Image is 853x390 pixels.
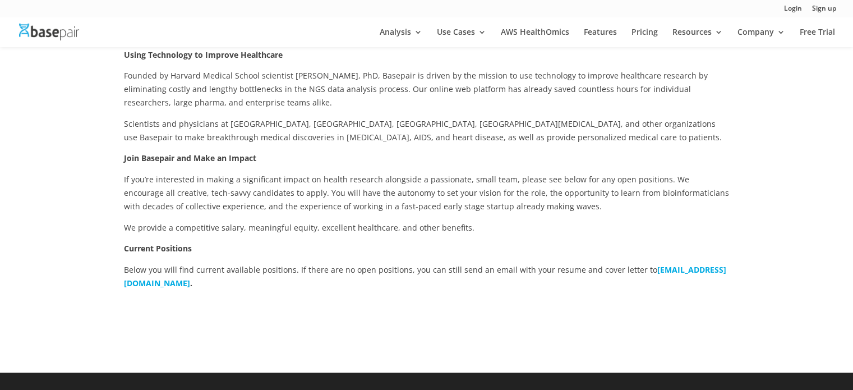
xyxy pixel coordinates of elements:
a: Company [737,28,785,47]
strong: Using Technology to Improve Healthcare [124,49,283,60]
iframe: Drift Widget Chat Controller [638,310,840,377]
a: Features [584,28,617,47]
span: If you’re interested in making a significant impact on health research alongside a passionate, sm... [124,174,729,212]
strong: Current Positions [124,243,192,254]
a: Resources [672,28,723,47]
a: Login [784,5,802,17]
span: Scientists and physicians at [GEOGRAPHIC_DATA], [GEOGRAPHIC_DATA], [GEOGRAPHIC_DATA], [GEOGRAPHIC... [124,118,722,143]
a: AWS HealthOmics [501,28,569,47]
b: . [190,278,192,288]
a: Sign up [812,5,836,17]
a: Pricing [631,28,658,47]
a: Analysis [380,28,422,47]
span: Founded by Harvard Medical School scientist [PERSON_NAME], PhD, Basepair is driven by the mission... [124,70,708,108]
span: We provide a competitive salary, meaningful equity, excellent healthcare, and other benefits. [124,222,474,233]
a: Free Trial [800,28,835,47]
strong: Join Basepair and Make an Impact [124,153,256,163]
a: Use Cases [437,28,486,47]
img: Basepair [19,24,79,40]
p: Below you will find current available positions. If there are no open positions, you can still se... [124,263,730,290]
